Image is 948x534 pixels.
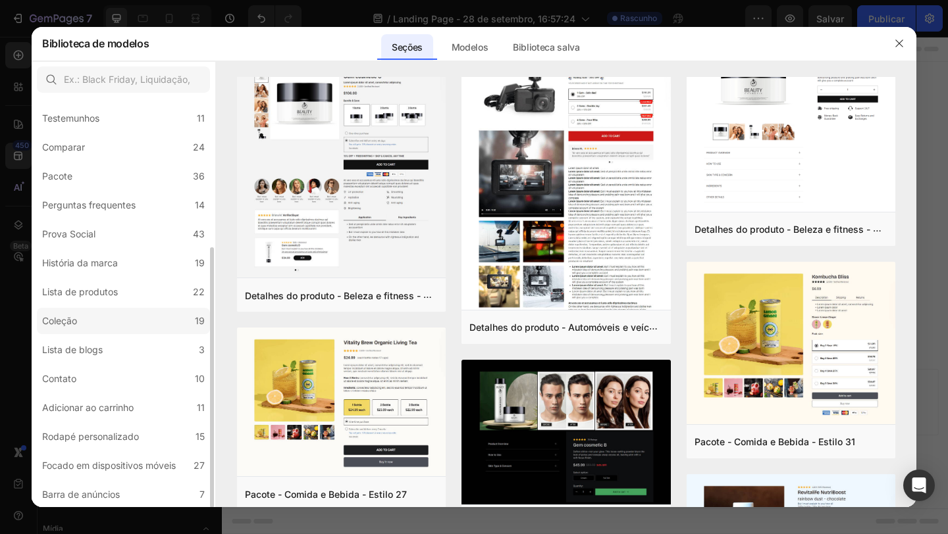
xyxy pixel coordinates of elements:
[63,97,727,125] div: Verify you are human by completing the action below.
[513,41,580,53] font: Biblioteca salva
[237,328,446,479] img: bd27.png
[63,47,727,92] h2: [DOMAIN_NAME]
[195,199,205,210] font: 14
[193,286,205,297] font: 22
[361,400,431,410] font: de URL ou imagem
[469,320,802,333] font: Detalhes do produto - Automóveis e veículos - Câmera de painel - Estilo 36
[194,460,205,471] font: 27
[371,384,424,395] font: Gerar layout
[687,262,895,427] img: bd31.png
[197,402,205,413] font: 11
[195,315,205,326] font: 19
[42,373,76,384] font: Contato
[63,228,727,256] div: [DOMAIN_NAME] needs to review the security of your connection before proceeding
[42,228,95,239] font: Prova Social
[199,344,205,355] font: 3
[454,384,574,395] font: Adicionar seção em branco
[196,431,205,442] font: 15
[42,257,118,268] font: História da marca
[199,489,205,500] font: 7
[461,28,670,408] img: pd35.png
[42,286,118,297] font: Lista de produtos
[903,470,935,501] div: Abra o Intercom Messenger
[211,400,343,410] font: inspirado por especialistas em CRO
[245,289,521,301] font: Detalhes do produto - Beleza e fitness - Cosméticos - Estilo 18
[361,355,430,366] font: Adicionar seção
[687,27,895,214] img: pd11.png
[42,141,85,153] font: Comparar
[195,257,205,268] font: 19
[42,344,103,355] font: Lista de blogs
[37,66,210,93] input: Ex.: Black Friday, Liquidação, etc.
[42,37,149,50] font: Biblioteca de modelos
[42,315,77,326] font: Coleção
[42,170,72,182] font: Pacote
[42,402,134,413] font: Adicionar ao carrinho
[193,228,205,239] font: 43
[245,489,407,500] font: Pacote - Comida e Bebida - Estilo 27
[241,384,315,395] font: Escolha modelos
[193,170,205,182] font: 36
[461,360,670,508] img: pr12.png
[42,112,99,124] font: Testemunhos
[267,158,435,186] div: verify you are human
[42,431,139,442] font: Rodapé personalizado
[195,373,205,384] font: 10
[42,199,136,210] font: Perguntas frequentes
[42,460,176,471] font: Focado em dispositivos móveis
[695,436,855,447] font: Pacote - Comida e Bebida - Estilo 31
[197,112,205,124] font: 11
[237,57,446,281] img: pd13.png
[193,141,205,153] font: 24
[63,297,727,315] div: Ray ID: 9865d2e84cbede83 Performance & security by Cloudflare
[452,41,488,53] font: Modelos
[449,400,577,410] font: então arraste e solte os elementos
[42,489,120,500] font: Barra de anúncios
[456,158,523,176] div: CLOUDFLARE
[392,41,423,53] font: Seções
